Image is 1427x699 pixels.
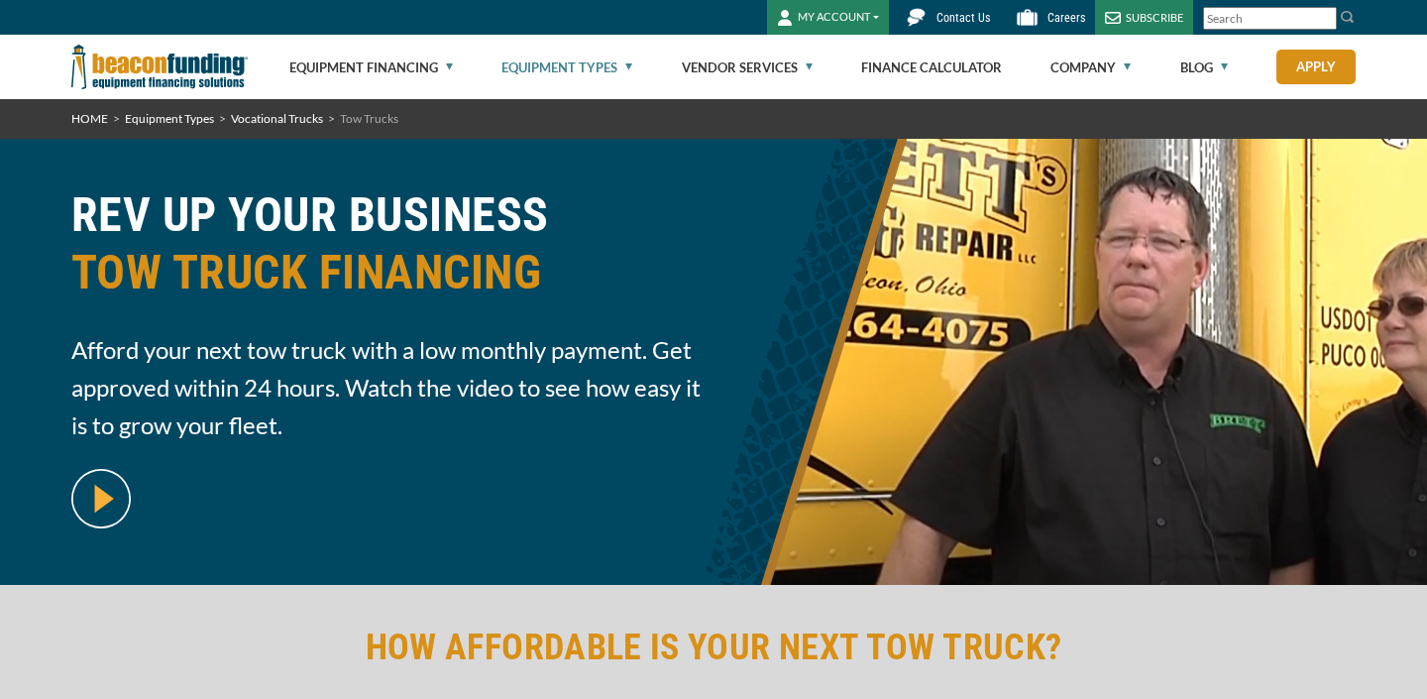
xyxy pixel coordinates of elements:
a: Equipment Financing [289,36,453,99]
img: Beacon Funding Corporation logo [71,35,248,99]
img: Search [1340,9,1356,25]
input: Search [1203,7,1337,30]
a: Finance Calculator [861,36,1002,99]
img: video modal pop-up play button [71,469,131,528]
span: Tow Trucks [340,111,398,126]
span: Contact Us [936,11,990,25]
a: Equipment Types [125,111,214,126]
a: Apply [1276,50,1356,84]
a: Vendor Services [682,36,813,99]
h2: HOW AFFORDABLE IS YOUR NEXT TOW TRUCK? [71,625,1356,670]
span: Careers [1047,11,1085,25]
span: Afford your next tow truck with a low monthly payment. Get approved within 24 hours. Watch the vi... [71,331,702,444]
a: Company [1050,36,1131,99]
h1: REV UP YOUR BUSINESS [71,186,702,316]
span: TOW TRUCK FINANCING [71,244,702,301]
a: Clear search text [1316,11,1332,27]
a: Vocational Trucks [231,111,323,126]
a: Blog [1180,36,1228,99]
a: HOME [71,111,108,126]
a: Equipment Types [501,36,632,99]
